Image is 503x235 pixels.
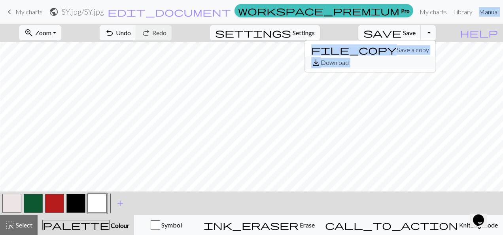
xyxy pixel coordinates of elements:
[49,6,59,17] span: public
[62,7,104,16] h2: SY.jpg / SY.jpg
[35,29,51,36] span: Zoom
[5,5,43,19] a: My charts
[476,4,502,20] a: Manual
[160,221,182,229] span: Symbol
[215,28,291,38] i: Settings
[234,4,413,17] a: Pro
[450,4,476,20] a: Library
[320,215,503,235] button: Knitting mode
[325,220,458,231] span: call_to_action
[293,28,315,38] span: Settings
[199,215,320,235] button: Erase
[204,220,299,231] span: ink_eraser
[358,25,421,40] button: Save
[24,27,34,38] span: zoom_in
[5,220,15,231] span: highlight_alt
[38,215,134,235] button: Colour
[305,44,435,56] button: Save a copy
[19,25,61,40] button: Zoom
[115,198,125,209] span: add
[110,222,129,229] span: Colour
[116,29,131,36] span: Undo
[15,8,43,15] span: My charts
[311,57,321,68] span: save_alt
[458,221,498,229] span: Knitting mode
[363,27,401,38] span: save
[43,220,109,231] span: palette
[238,5,399,16] span: workspace_premium
[460,27,498,38] span: help
[210,25,320,40] button: SettingsSettings
[108,6,231,17] span: edit_document
[105,27,114,38] span: undo
[416,4,450,20] a: My charts
[470,203,495,227] iframe: chat widget
[305,56,435,69] button: Download
[15,221,32,229] span: Select
[403,29,416,36] span: Save
[134,215,199,235] button: Symbol
[215,27,291,38] span: settings
[311,44,397,55] span: file_copy
[100,25,136,40] button: Undo
[299,221,315,229] span: Erase
[5,6,14,17] span: keyboard_arrow_left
